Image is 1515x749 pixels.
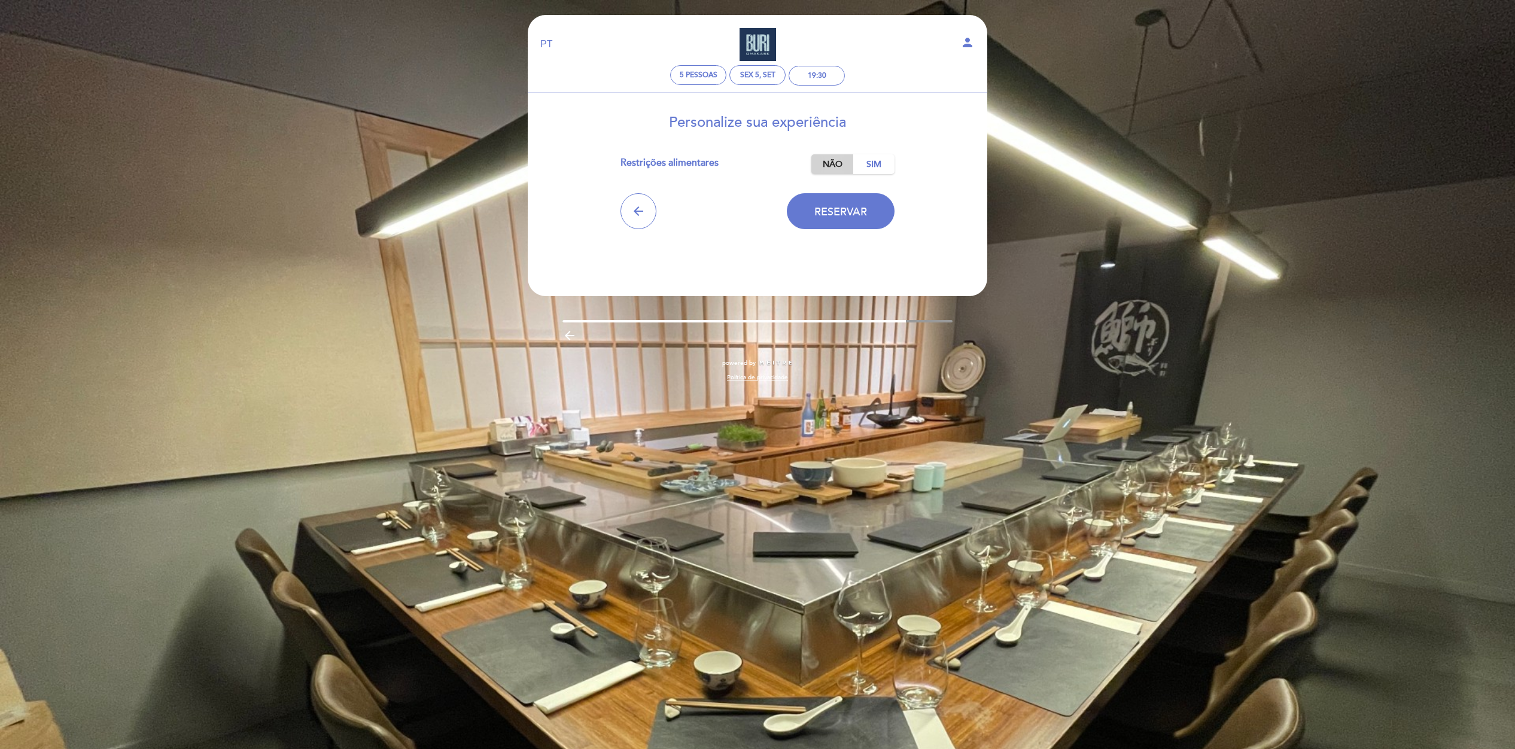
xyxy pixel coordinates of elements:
a: powered by [722,359,793,367]
div: 19:30 [808,71,826,80]
i: arrow_backward [562,328,577,343]
label: Sim [853,154,895,174]
div: Restrições alimentares [620,154,812,174]
span: Reservar [814,205,867,218]
button: arrow_back [620,193,656,229]
button: Reservar [787,193,895,229]
a: Buri Omakase [683,28,832,61]
img: MEITRE [759,360,793,366]
a: Política de privacidade [727,373,788,382]
i: person [960,35,975,50]
span: Personalize sua experiência [669,114,846,131]
div: Sex 5, set [740,71,775,80]
span: 5 pessoas [680,71,717,80]
span: powered by [722,359,756,367]
label: Não [811,154,853,174]
i: arrow_back [631,204,646,218]
button: person [960,35,975,54]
